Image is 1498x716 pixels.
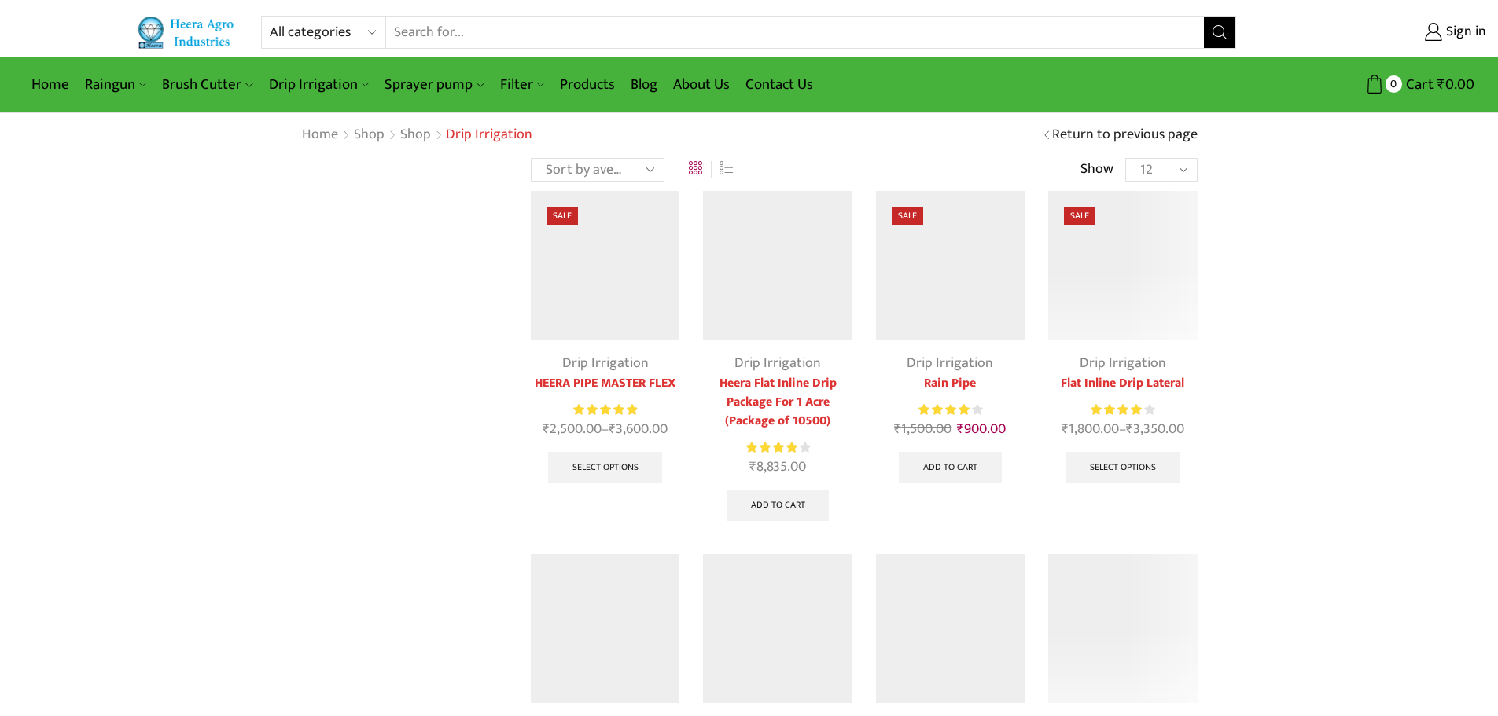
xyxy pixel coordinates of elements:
a: Home [301,125,339,145]
bdi: 3,600.00 [609,417,668,441]
a: Rain Pipe [876,374,1025,393]
span: Sign in [1442,22,1486,42]
a: Add to cart: “Rain Pipe” [899,452,1002,483]
span: – [531,419,679,440]
a: Filter [492,66,552,103]
select: Shop order [531,158,664,182]
span: ₹ [609,417,616,441]
a: Home [24,66,77,103]
img: Heera Rain Pipe [876,191,1025,340]
nav: Breadcrumb [301,125,532,145]
a: Select options for “HEERA PIPE MASTER FLEX” [548,452,663,483]
a: HEERA PIPE MASTER FLEX [531,374,679,393]
a: Return to previous page [1052,125,1198,145]
a: Drip Irrigation [562,351,649,375]
bdi: 0.00 [1437,72,1474,97]
img: Placeholder [876,554,1025,703]
span: Rated out of 5 [918,402,971,418]
bdi: 900.00 [957,417,1006,441]
span: ₹ [543,417,550,441]
span: ₹ [749,455,756,479]
a: Raingun [77,66,154,103]
a: Heera Flat Inline Drip Package For 1 Acre (Package of 10500) [703,374,852,431]
bdi: 1,500.00 [894,417,951,441]
a: Drip Irrigation [261,66,377,103]
img: Heera Flex Pipe [531,554,679,703]
span: Sale [1064,207,1095,225]
input: Search for... [386,17,1205,48]
div: Rated 4.13 out of 5 [918,402,982,418]
div: Rated 5.00 out of 5 [573,402,637,418]
span: Rated out of 5 [573,402,637,418]
span: ₹ [1437,72,1445,97]
a: About Us [665,66,738,103]
img: Flat Inline [703,191,852,340]
a: 0 Cart ₹0.00 [1252,70,1474,99]
span: ₹ [957,417,964,441]
a: Blog [623,66,665,103]
span: Sale [892,207,923,225]
span: ₹ [894,417,901,441]
a: Shop [353,125,385,145]
a: Sprayer pump [377,66,491,103]
a: Drip Irrigation [907,351,993,375]
a: Brush Cutter [154,66,260,103]
span: Rated out of 5 [746,439,800,456]
a: Sign in [1260,18,1486,46]
button: Search button [1204,17,1235,48]
a: Products [552,66,623,103]
a: Shop [399,125,432,145]
a: Add to cart: “Heera Flat Inline Drip Package For 1 Acre (Package of 10500)” [727,490,830,521]
span: 0 [1386,75,1402,92]
img: Heera Gold Krushi Pipe Black [531,191,679,340]
span: Cart [1402,74,1434,95]
span: Sale [547,207,578,225]
img: Heera Easy To Fit Set [703,554,852,703]
a: Drip Irrigation [734,351,821,375]
bdi: 2,500.00 [543,417,602,441]
h1: Drip Irrigation [446,127,532,144]
a: Contact Us [738,66,821,103]
bdi: 8,835.00 [749,455,806,479]
div: Rated 4.21 out of 5 [746,439,810,456]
